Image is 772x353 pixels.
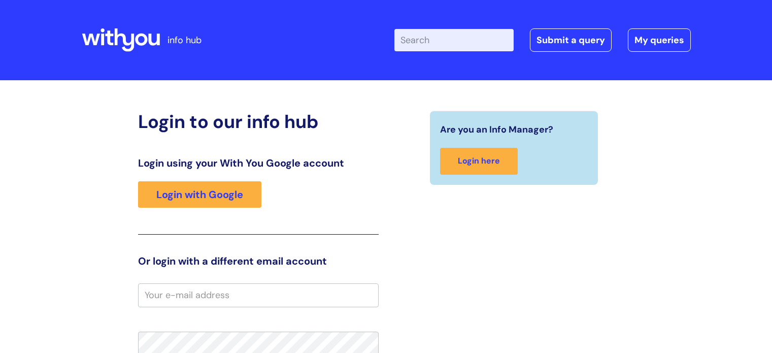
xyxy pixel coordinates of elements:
[138,157,379,169] h3: Login using your With You Google account
[530,28,612,52] a: Submit a query
[440,121,553,138] span: Are you an Info Manager?
[138,111,379,133] h2: Login to our info hub
[628,28,691,52] a: My queries
[167,32,202,48] p: info hub
[394,29,514,51] input: Search
[138,255,379,267] h3: Or login with a different email account
[440,148,518,175] a: Login here
[138,181,261,208] a: Login with Google
[138,283,379,307] input: Your e-mail address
